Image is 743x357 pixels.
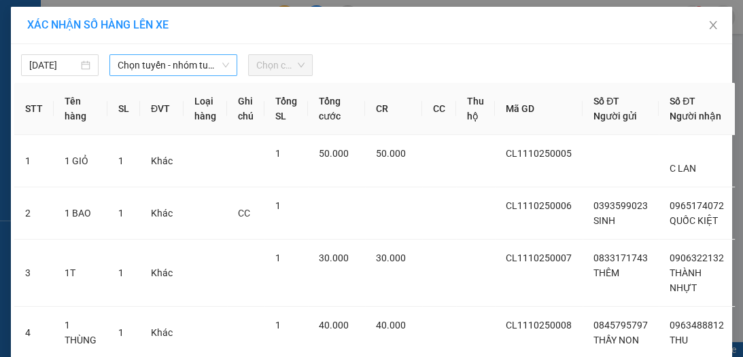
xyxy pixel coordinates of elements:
span: 40.000 [319,320,349,331]
span: down [222,61,230,69]
span: CL1110250005 [506,148,572,159]
span: 1 [118,155,124,166]
span: 0906322132 [670,252,724,263]
div: Chợ Lách [12,12,120,28]
span: 30.000 [319,252,349,263]
div: THẦY NON [12,28,120,44]
span: 0833171743 [593,252,648,263]
div: THU [130,28,247,44]
span: 40.000 [376,320,406,331]
div: 0963488812 [130,44,247,63]
span: SINH [593,215,615,226]
span: 30.000 [376,252,406,263]
span: Nhận: [130,13,162,27]
td: 3 [14,240,54,307]
span: 1 [275,200,281,211]
span: 1 [118,208,124,219]
th: Tên hàng [54,83,107,135]
span: 1 [118,267,124,278]
th: STT [14,83,54,135]
th: CR [365,83,422,135]
span: GIAO KDC GIA HÒA -CT SHIP [130,63,247,134]
th: Tổng cước [308,83,365,135]
th: CC [422,83,456,135]
th: Tổng SL [264,83,308,135]
span: CL1110250007 [506,252,572,263]
span: CL1110250008 [506,320,572,331]
th: Loại hàng [184,83,227,135]
span: CL1110250006 [506,200,572,211]
button: Close [694,7,732,45]
span: THÊM [593,267,619,278]
span: close [708,20,719,31]
span: Người nhận [670,111,721,121]
span: Chọn chuyến [256,55,305,75]
span: 0965174072 [670,200,724,211]
span: 1 [275,148,281,159]
td: 1 BAO [54,187,107,240]
th: Thu hộ [456,83,495,135]
span: 1 [275,320,281,331]
span: 1 [275,252,281,263]
td: 2 [14,187,54,240]
span: Người gửi [593,111,637,121]
td: 1T [54,240,107,307]
span: C LAN [670,163,696,174]
span: XÁC NHẬN SỐ HÀNG LÊN XE [27,18,169,31]
th: Mã GD [495,83,583,135]
th: ĐVT [140,83,184,135]
td: Khác [140,240,184,307]
span: CC [238,208,250,219]
td: 1 GIỎ [54,135,107,187]
span: Chọn tuyến - nhóm tuyến [118,55,229,75]
div: Sài Gòn [130,12,247,28]
span: 0393599023 [593,200,648,211]
span: 0845795797 [593,320,648,331]
span: THU [670,335,688,345]
span: Số ĐT [670,96,695,107]
span: 50.000 [376,148,406,159]
span: QUỐC KIỆT [670,215,718,226]
span: THẦY NON [593,335,639,345]
span: 0963488812 [670,320,724,331]
span: DĐ: [130,71,150,85]
th: SL [107,83,140,135]
span: 1 [118,327,124,338]
span: Số ĐT [593,96,619,107]
input: 11/10/2025 [29,58,78,73]
td: 1 [14,135,54,187]
td: Khác [140,187,184,240]
th: Ghi chú [227,83,264,135]
td: Khác [140,135,184,187]
span: 50.000 [319,148,349,159]
span: Gửi: [12,13,33,27]
div: 0845795797 [12,44,120,63]
span: THÀNH NHỰT [670,267,702,293]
